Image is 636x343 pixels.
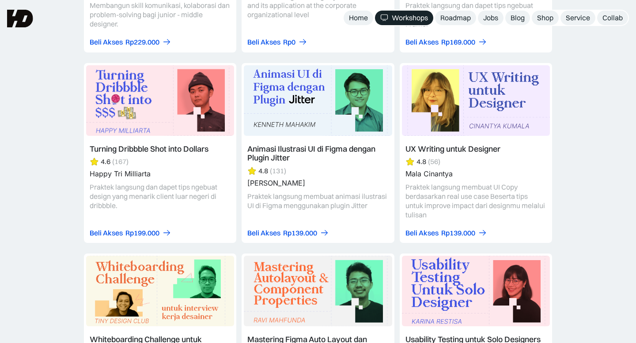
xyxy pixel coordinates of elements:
div: Service [566,13,590,22]
div: Workshops [392,13,428,22]
div: Rp139.000 [441,228,475,238]
div: Collab [602,13,623,22]
a: Beli AksesRp139.000 [405,228,487,238]
div: Beli Akses [247,228,280,238]
div: Rp139.000 [283,228,317,238]
div: Beli Akses [90,37,123,47]
a: Blog [505,11,530,25]
div: Home [349,13,368,22]
a: Jobs [478,11,503,25]
div: Blog [511,13,525,22]
a: Beli AksesRp199.000 [90,228,171,238]
div: Rp169.000 [441,37,475,47]
div: Rp229.000 [125,37,159,47]
a: Workshops [375,11,433,25]
div: Shop [537,13,553,22]
div: Rp199.000 [125,228,159,238]
div: Jobs [483,13,498,22]
a: Beli AksesRp139.000 [247,228,329,238]
div: Roadmap [440,13,471,22]
a: Collab [597,11,628,25]
div: Beli Akses [405,228,439,238]
a: Home [344,11,373,25]
a: Beli AksesRp0 [247,37,307,47]
div: Beli Akses [405,37,439,47]
a: Beli AksesRp169.000 [405,37,487,47]
div: Beli Akses [90,228,123,238]
a: Service [560,11,595,25]
div: Beli Akses [247,37,280,47]
a: Shop [532,11,559,25]
a: Roadmap [435,11,476,25]
div: Rp0 [283,37,295,47]
a: Beli AksesRp229.000 [90,37,171,47]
